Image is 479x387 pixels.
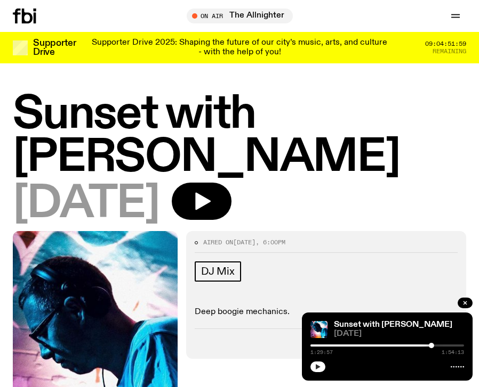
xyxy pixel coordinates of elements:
span: DJ Mix [201,266,235,277]
span: Remaining [433,48,466,54]
span: [DATE] [13,183,159,226]
p: Supporter Drive 2025: Shaping the future of our city’s music, arts, and culture - with the help o... [90,38,389,57]
span: 09:04:51:59 [425,41,466,47]
span: [DATE] [334,330,464,338]
a: Sunset with [PERSON_NAME] [334,320,452,329]
span: 1:29:57 [310,350,333,355]
span: , 6:00pm [256,238,285,246]
h3: Supporter Drive [33,39,76,57]
button: On AirThe Allnighter [187,9,293,23]
p: Deep boogie mechanics. [195,307,458,317]
span: 1:54:13 [442,350,464,355]
a: DJ Mix [195,261,241,282]
h1: Sunset with [PERSON_NAME] [13,93,466,179]
span: Aired on [203,238,233,246]
img: Simon Caldwell stands side on, looking downwards. He has headphones on. Behind him is a brightly ... [310,321,328,338]
span: [DATE] [233,238,256,246]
